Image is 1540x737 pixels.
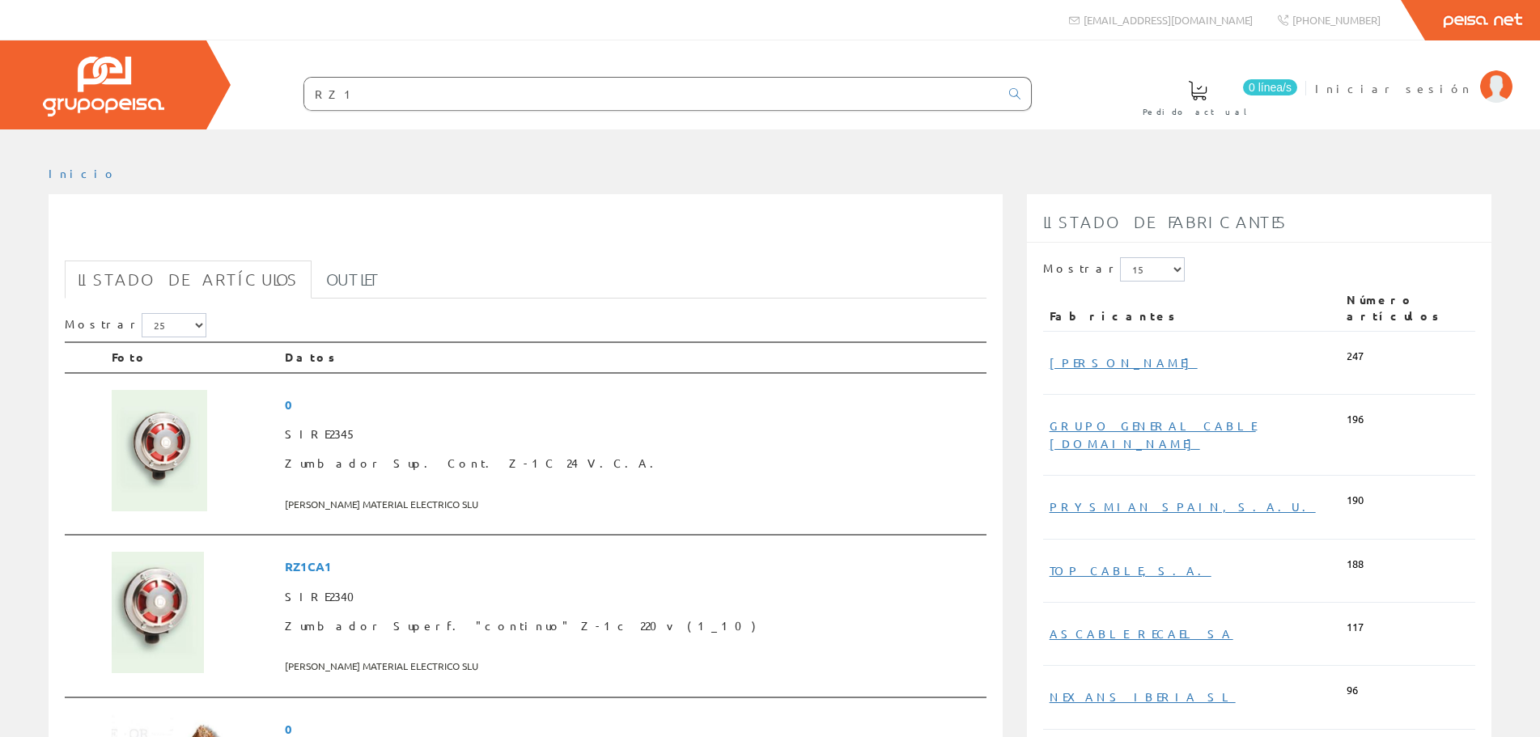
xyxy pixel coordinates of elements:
a: Iniciar sesión [1315,67,1512,83]
a: Outlet [313,260,393,299]
th: Datos [278,342,986,373]
label: Mostrar [65,313,206,337]
a: GRUPO GENERAL CABLE [DOMAIN_NAME] [1050,418,1256,450]
span: 188 [1347,557,1364,572]
th: Fabricantes [1043,286,1341,331]
span: Iniciar sesión [1315,80,1472,96]
span: 0 línea/s [1243,79,1297,95]
img: Foto artículo Zumbador Sup. Cont. Z-1C 24 V.C.A. (117.58474576271x150) [112,390,207,511]
a: Listado de artículos [65,260,312,299]
span: 0 [285,390,980,420]
span: Zumbador Sup. Cont. Z-1C 24 V.C.A. [285,449,980,478]
span: 117 [1347,620,1364,635]
span: SIRE2340 [285,582,980,612]
img: Foto artículo Zumbador Superf. [112,552,204,673]
a: ASCABLE RECAEL SA [1050,626,1233,641]
th: Foto [105,342,278,373]
a: Inicio [49,166,117,180]
span: 190 [1347,493,1364,508]
span: Pedido actual [1143,104,1253,120]
span: Listado de fabricantes [1043,212,1288,231]
h1: RZ1 [65,220,986,252]
select: Mostrar [1120,257,1185,282]
span: 247 [1347,349,1364,364]
span: 196 [1347,412,1364,427]
span: [PHONE_NUMBER] [1292,13,1381,27]
select: Mostrar [142,313,206,337]
a: [PERSON_NAME] [1050,355,1198,370]
img: Grupo Peisa [43,57,164,116]
th: Número artículos [1340,286,1475,331]
span: RZ1CA1 [285,552,980,582]
a: NEXANS IBERIA SL [1050,689,1236,704]
span: [PERSON_NAME] MATERIAL ELECTRICO SLU [285,491,980,518]
a: PRYSMIAN SPAIN, S.A.U. [1050,499,1316,514]
a: TOP CABLE, S.A. [1050,563,1211,578]
span: SIRE2345 [285,420,980,449]
label: Mostrar [1043,257,1185,282]
span: [EMAIL_ADDRESS][DOMAIN_NAME] [1084,13,1253,27]
input: Buscar ... [304,78,999,110]
span: 96 [1347,683,1358,698]
span: [PERSON_NAME] MATERIAL ELECTRICO SLU [285,653,980,680]
span: Zumbador Superf. "continuo" Z-1c 220v (1_10) [285,612,980,641]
